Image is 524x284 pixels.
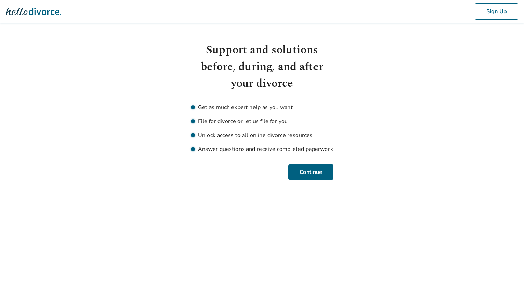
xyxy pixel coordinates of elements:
button: Continue [288,164,333,180]
li: Get as much expert help as you want [191,103,333,112]
h1: Support and solutions before, during, and after your divorce [191,42,333,92]
img: Hello Divorce Logo [6,5,61,18]
li: File for divorce or let us file for you [191,117,333,125]
li: Answer questions and receive completed paperwork [191,145,333,153]
li: Unlock access to all online divorce resources [191,131,333,139]
button: Sign Up [475,3,518,20]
